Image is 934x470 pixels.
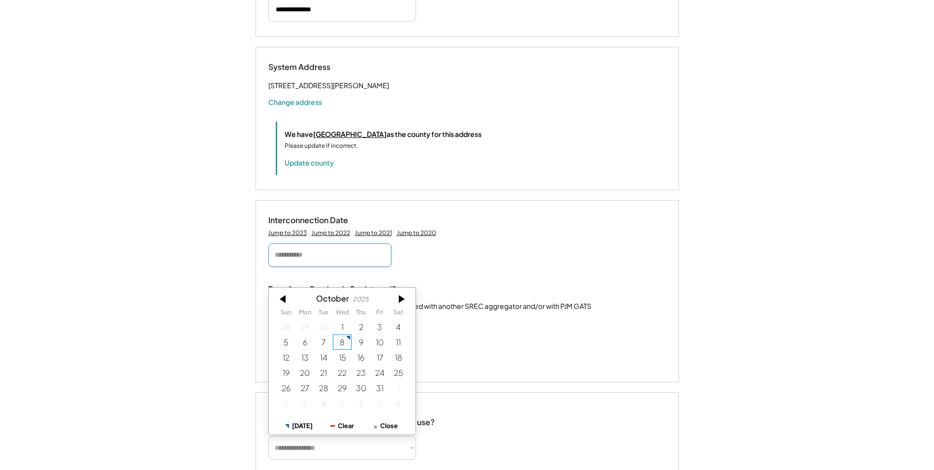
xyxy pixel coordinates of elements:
[277,417,321,435] button: [DATE]
[389,350,408,365] div: 10/18/2025
[333,396,352,411] div: 11/05/2025
[370,381,389,396] div: 10/31/2025
[295,350,314,365] div: 10/13/2025
[277,319,295,335] div: 9/28/2025
[314,381,333,396] div: 10/28/2025
[277,396,295,411] div: 11/02/2025
[268,229,307,237] div: Jump to 2023
[314,319,333,335] div: 9/30/2025
[314,335,333,350] div: 10/07/2025
[268,215,367,226] div: Interconnection Date
[314,365,333,380] div: 10/21/2025
[285,129,482,139] div: We have as the county for this address
[295,319,314,335] div: 9/29/2025
[295,309,314,319] th: Monday
[295,396,314,411] div: 11/03/2025
[268,62,367,72] div: System Address
[353,296,369,303] div: 2025
[352,309,370,319] th: Thursday
[285,158,334,168] button: Update county
[389,396,408,411] div: 11/08/2025
[352,396,370,411] div: 11/06/2025
[370,365,389,380] div: 10/24/2025
[314,350,333,365] div: 10/14/2025
[333,381,352,396] div: 10/29/2025
[295,335,314,350] div: 10/06/2025
[277,335,295,350] div: 10/05/2025
[333,319,352,335] div: 10/01/2025
[314,309,333,319] th: Tuesday
[321,417,364,435] button: Clear
[268,284,396,295] div: Transfer or Previously Registered?
[363,417,407,435] button: Close
[389,381,408,396] div: 11/01/2025
[333,335,352,350] div: 10/08/2025
[370,335,389,350] div: 10/10/2025
[268,79,389,92] div: [STREET_ADDRESS][PERSON_NAME]
[370,350,389,365] div: 10/17/2025
[355,229,392,237] div: Jump to 2021
[313,130,386,138] u: [GEOGRAPHIC_DATA]
[277,309,295,319] th: Sunday
[277,365,295,380] div: 10/19/2025
[314,396,333,411] div: 11/04/2025
[285,141,358,150] div: Please update if incorrect.
[352,319,370,335] div: 10/02/2025
[316,294,349,303] div: October
[370,309,389,319] th: Friday
[295,365,314,380] div: 10/20/2025
[277,350,295,365] div: 10/12/2025
[333,365,352,380] div: 10/22/2025
[352,350,370,365] div: 10/16/2025
[333,309,352,319] th: Wednesday
[389,309,408,319] th: Saturday
[370,396,389,411] div: 11/07/2025
[389,335,408,350] div: 10/11/2025
[268,97,322,107] button: Change address
[295,381,314,396] div: 10/27/2025
[397,229,436,237] div: Jump to 2020
[352,381,370,396] div: 10/30/2025
[277,381,295,396] div: 10/26/2025
[389,319,408,335] div: 10/04/2025
[285,302,591,311] div: This system has been previously registered with another SREC aggregator and/or with PJM GATS
[333,350,352,365] div: 10/15/2025
[312,229,350,237] div: Jump to 2022
[370,319,389,335] div: 10/03/2025
[389,365,408,380] div: 10/25/2025
[352,365,370,380] div: 10/23/2025
[352,335,370,350] div: 10/09/2025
